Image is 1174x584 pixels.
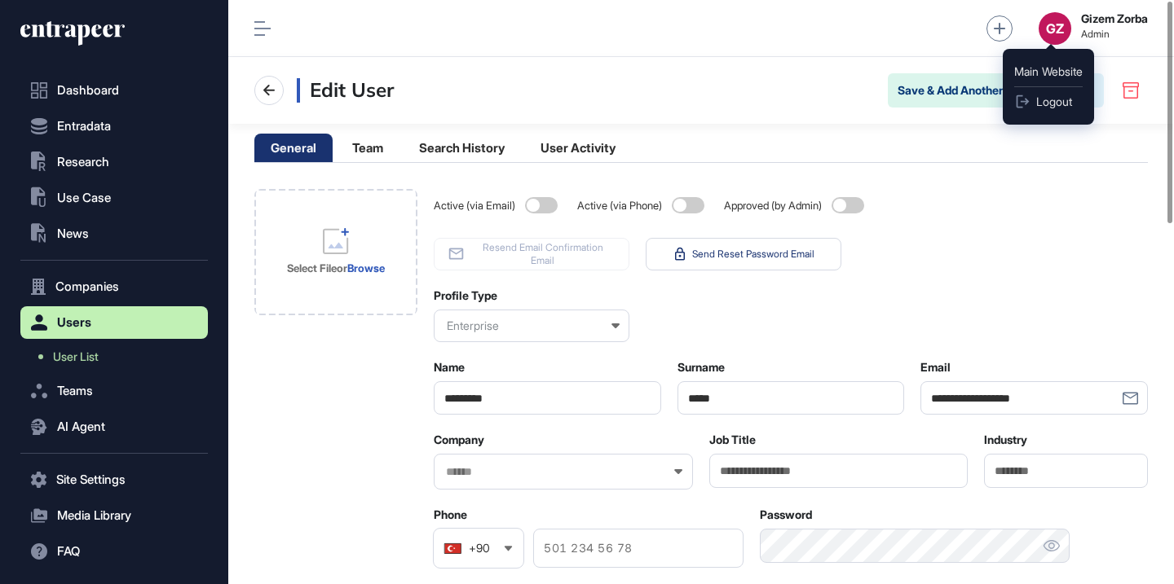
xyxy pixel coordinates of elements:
button: Site Settings [20,463,208,496]
strong: Gizem Zorba [1081,12,1148,25]
span: Research [57,156,109,169]
span: Approved (by Admin) [724,200,825,212]
button: Teams [20,375,208,407]
button: Save & Add Another [888,73,1013,108]
span: Active (via Email) [434,200,519,212]
span: News [57,227,89,240]
span: Teams [57,384,93,397]
span: Active (via Phone) [577,200,665,212]
a: User List [29,342,208,371]
a: Browse [347,261,385,274]
label: Email [920,361,951,374]
button: Research [20,146,208,178]
button: News [20,217,208,250]
span: Admin [1081,29,1148,40]
button: Send Reset Password Email [646,238,841,270]
strong: Select File [287,261,337,274]
span: Send Reset Password Email [692,248,814,261]
span: Users [57,316,91,329]
button: AI Agent [20,411,208,443]
img: Turkey [444,542,462,554]
div: Select FileorBrowse [254,189,417,315]
button: Use Case [20,182,208,214]
label: Name [434,361,465,374]
div: +90 [469,542,490,554]
label: Surname [677,361,725,374]
label: Job Title [709,433,756,446]
span: Media Library [57,509,131,522]
li: Team [336,134,399,162]
label: Industry [984,433,1027,446]
a: Main Website [1003,62,1094,81]
span: AI Agent [57,420,105,433]
button: Users [20,306,208,339]
div: Profile Image [254,189,417,315]
label: Phone [434,508,467,521]
label: Company [434,433,484,446]
button: Companies [20,270,208,303]
li: Search History [403,134,521,162]
span: Entradata [57,120,111,133]
span: FAQ [57,545,80,558]
li: General [254,134,333,162]
button: Entradata [20,110,208,143]
span: Companies [55,280,119,293]
span: Dashboard [57,84,119,97]
span: Use Case [57,191,111,204]
a: Dashboard [20,74,208,107]
div: or [287,261,385,275]
button: GZ [1039,12,1071,45]
span: User List [53,350,99,363]
label: Profile Type [434,289,497,302]
span: Site Settings [56,473,126,486]
h3: Edit User [297,78,394,103]
label: Password [760,508,812,521]
a: Logout [1003,92,1094,112]
li: User Activity [524,134,632,162]
button: Media Library [20,499,208,532]
button: FAQ [20,535,208,568]
span: Logout [1036,95,1072,108]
